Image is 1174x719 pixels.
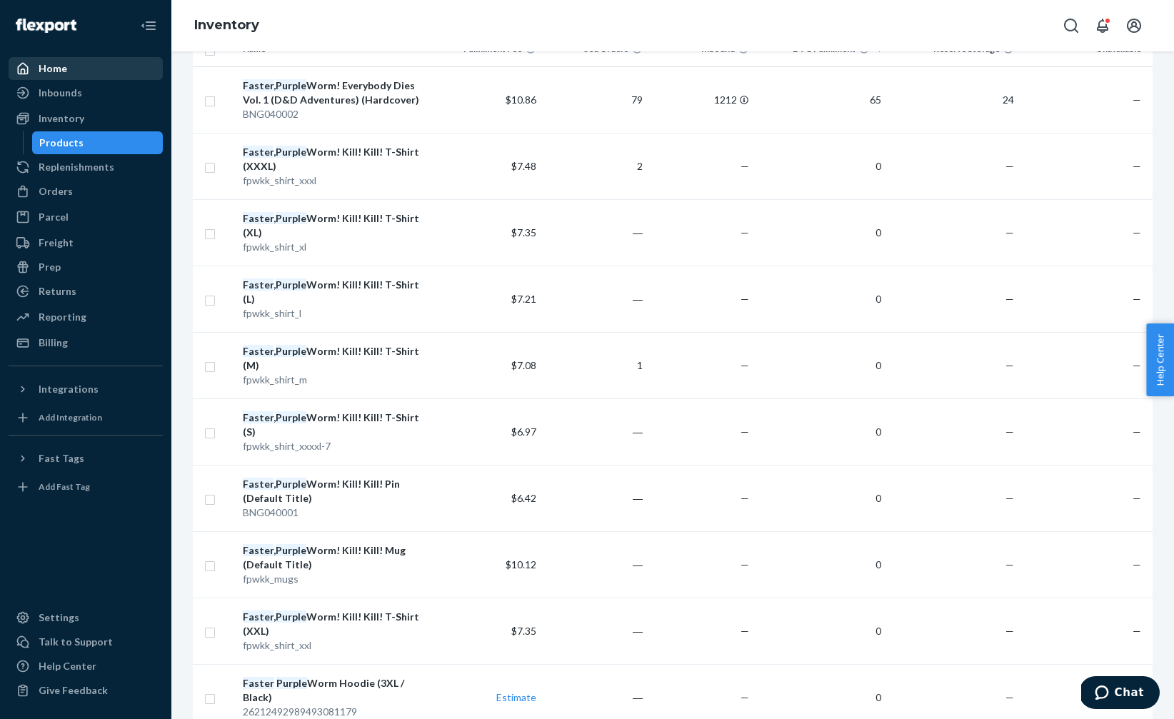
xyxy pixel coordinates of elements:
[755,266,888,332] td: 0
[1133,226,1141,238] span: —
[9,679,163,702] button: Give Feedback
[506,558,536,570] span: $10.12
[243,373,431,387] div: fpwkk_shirt_m
[741,625,749,637] span: —
[243,174,431,188] div: fpwkk_shirt_xxxl
[755,332,888,398] td: 0
[741,426,749,438] span: —
[16,19,76,33] img: Flexport logo
[243,145,431,174] div: , Worm! Kill! Kill! T-Shirt (XXXL)
[511,359,536,371] span: $7.08
[39,111,84,126] div: Inventory
[243,705,431,719] div: 26212492989493081179
[1005,426,1014,438] span: —
[9,630,163,653] button: Talk to Support
[755,66,888,133] td: 65
[243,572,431,586] div: fpwkk_mugs
[243,610,431,638] div: , Worm! Kill! Kill! T-Shirt (XXL)
[243,439,431,453] div: fpwkk_shirt_xxxxl-7
[511,625,536,637] span: $7.35
[39,184,73,198] div: Orders
[755,598,888,664] td: 0
[1133,94,1141,106] span: —
[755,133,888,199] td: 0
[243,477,431,506] div: , Worm! Kill! Kill! Pin (Default Title)
[542,398,648,465] td: ―
[39,260,61,274] div: Prep
[134,11,163,40] button: Close Navigation
[1120,11,1148,40] button: Open account menu
[39,136,84,150] div: Products
[755,398,888,465] td: 0
[243,344,431,373] div: , Worm! Kill! Kill! T-Shirt (M)
[32,131,164,154] a: Products
[1133,160,1141,172] span: —
[9,206,163,228] a: Parcel
[9,231,163,254] a: Freight
[243,544,274,556] em: Faster
[1088,11,1117,40] button: Open notifications
[1133,558,1141,570] span: —
[183,5,271,46] ol: breadcrumbs
[39,382,99,396] div: Integrations
[39,160,114,174] div: Replenishments
[1057,11,1085,40] button: Open Search Box
[1133,293,1141,305] span: —
[276,610,306,623] em: Purple
[542,133,648,199] td: 2
[243,543,431,572] div: , Worm! Kill! Kill! Mug (Default Title)
[9,378,163,401] button: Integrations
[1133,625,1141,637] span: —
[39,284,76,298] div: Returns
[1005,226,1014,238] span: —
[9,306,163,328] a: Reporting
[9,81,163,104] a: Inbounds
[243,677,274,689] em: Faster
[39,236,74,250] div: Freight
[243,212,274,224] em: Faster
[243,638,431,653] div: fpwkk_shirt_xxl
[39,451,84,466] div: Fast Tags
[1146,323,1174,396] button: Help Center
[741,160,749,172] span: —
[9,606,163,629] a: Settings
[1081,676,1160,712] iframe: Opens a widget where you can chat to one of our agents
[243,146,274,158] em: Faster
[741,293,749,305] span: —
[9,447,163,470] button: Fast Tags
[1005,359,1014,371] span: —
[243,478,274,490] em: Faster
[276,478,306,490] em: Purple
[276,146,306,158] em: Purple
[1133,492,1141,504] span: —
[243,411,274,423] em: Faster
[1005,293,1014,305] span: —
[496,691,536,703] a: Estimate
[9,655,163,678] a: Help Center
[39,610,79,625] div: Settings
[276,79,306,91] em: Purple
[506,94,536,106] span: $10.86
[1005,691,1014,703] span: —
[542,598,648,664] td: ―
[542,199,648,266] td: ―
[542,332,648,398] td: 1
[511,426,536,438] span: $6.97
[243,610,274,623] em: Faster
[511,160,536,172] span: $7.48
[755,531,888,598] td: 0
[887,66,1020,133] td: 24
[276,544,306,556] em: Purple
[243,345,274,357] em: Faster
[243,211,431,240] div: , Worm! Kill! Kill! T-Shirt (XL)
[741,691,749,703] span: —
[542,66,648,133] td: 79
[39,86,82,100] div: Inbounds
[39,683,108,698] div: Give Feedback
[9,57,163,80] a: Home
[741,359,749,371] span: —
[39,659,96,673] div: Help Center
[243,676,431,705] div: Worm Hoodie (3XL / Black)
[243,506,431,520] div: BNG040001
